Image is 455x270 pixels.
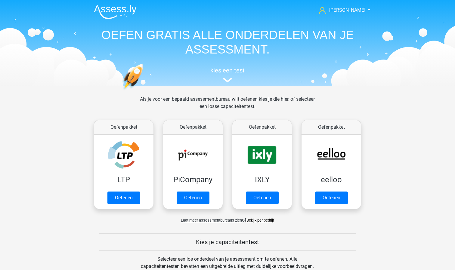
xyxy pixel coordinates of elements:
h1: OEFEN GRATIS ALLE ONDERDELEN VAN JE ASSESSMENT. [89,28,366,57]
a: Oefenen [246,192,279,204]
a: Oefenen [315,192,348,204]
h5: kies een test [89,67,366,74]
a: Oefenen [107,192,140,204]
div: Als je voor een bepaald assessmentbureau wilt oefenen kies je die hier, of selecteer een losse ca... [135,96,320,117]
h5: Kies je capaciteitentest [99,238,356,246]
div: of [89,212,366,224]
img: oefenen [122,64,166,118]
img: assessment [223,78,232,82]
a: Bekijk per bedrijf [246,218,274,222]
a: kies een test [89,67,366,83]
a: [PERSON_NAME] [317,7,366,14]
span: [PERSON_NAME] [329,7,365,13]
img: Assessly [94,5,137,19]
span: Laat meer assessmentbureaus zien [181,218,242,222]
a: Oefenen [177,192,209,204]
